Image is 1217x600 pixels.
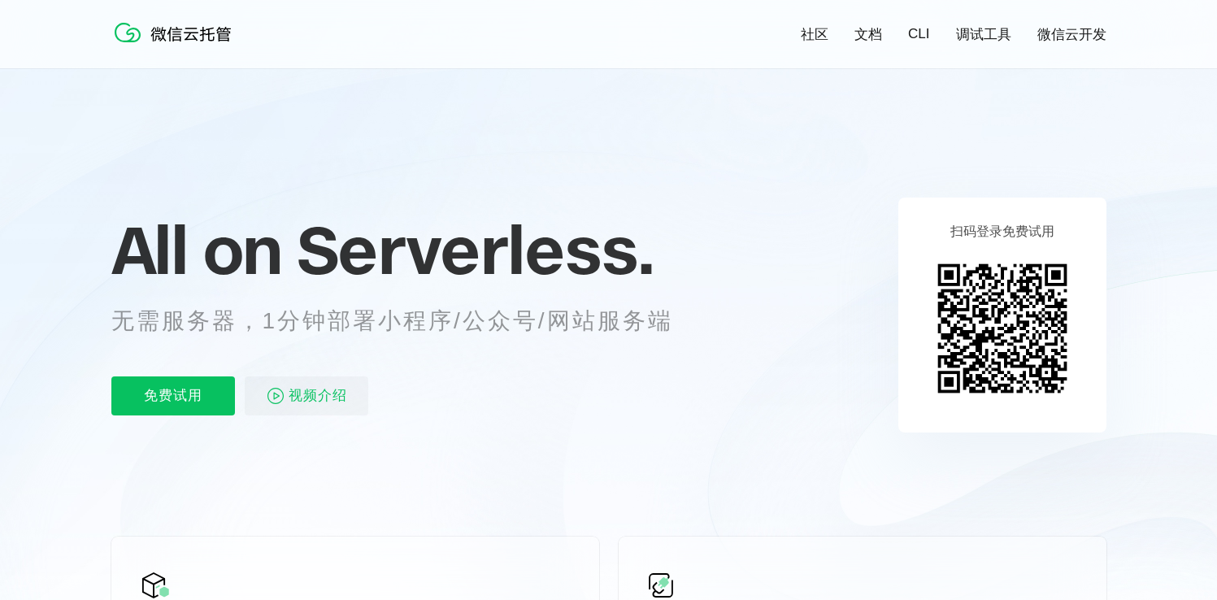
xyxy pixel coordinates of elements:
img: 微信云托管 [111,16,241,49]
span: All on [111,209,281,290]
span: Serverless. [297,209,654,290]
p: 无需服务器，1分钟部署小程序/公众号/网站服务端 [111,305,703,337]
p: 扫码登录免费试用 [950,224,1054,241]
span: 视频介绍 [289,376,347,415]
a: 社区 [801,25,828,44]
a: 调试工具 [956,25,1011,44]
a: CLI [908,26,929,42]
img: video_play.svg [266,386,285,406]
a: 微信云开发 [1037,25,1106,44]
p: 免费试用 [111,376,235,415]
a: 微信云托管 [111,37,241,51]
a: 文档 [854,25,882,44]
